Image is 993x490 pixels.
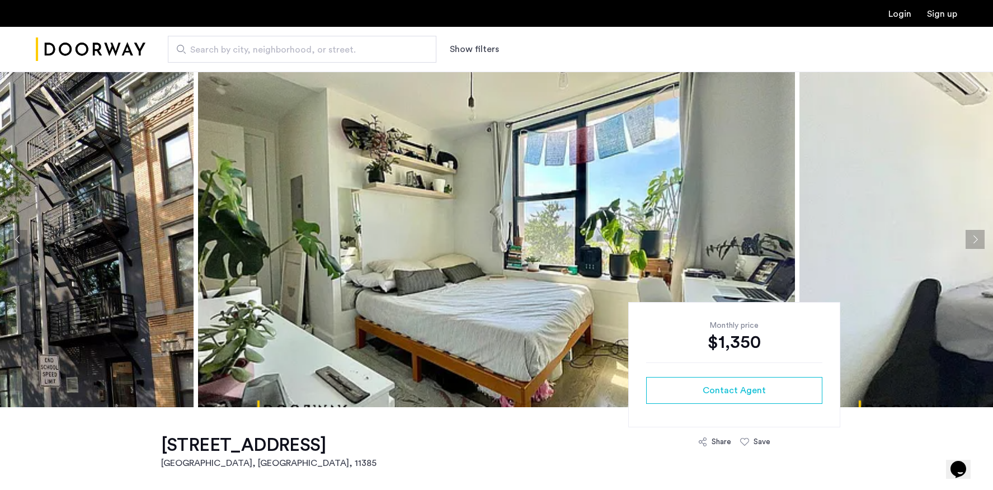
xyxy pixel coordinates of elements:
div: Monthly price [646,320,822,331]
button: Previous apartment [8,230,27,249]
span: Search by city, neighborhood, or street. [190,43,405,56]
button: button [646,377,822,404]
span: Contact Agent [703,384,766,397]
h2: [GEOGRAPHIC_DATA], [GEOGRAPHIC_DATA] , 11385 [161,456,377,470]
button: Show or hide filters [450,43,499,56]
a: Login [888,10,911,18]
div: Share [712,436,731,447]
input: Apartment Search [168,36,436,63]
a: [STREET_ADDRESS][GEOGRAPHIC_DATA], [GEOGRAPHIC_DATA], 11385 [161,434,377,470]
h1: [STREET_ADDRESS] [161,434,377,456]
img: logo [36,29,145,70]
button: Next apartment [966,230,985,249]
a: Cazamio Logo [36,29,145,70]
iframe: chat widget [946,445,982,479]
div: $1,350 [646,331,822,354]
img: apartment [198,72,795,407]
div: Save [754,436,770,447]
a: Registration [927,10,957,18]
